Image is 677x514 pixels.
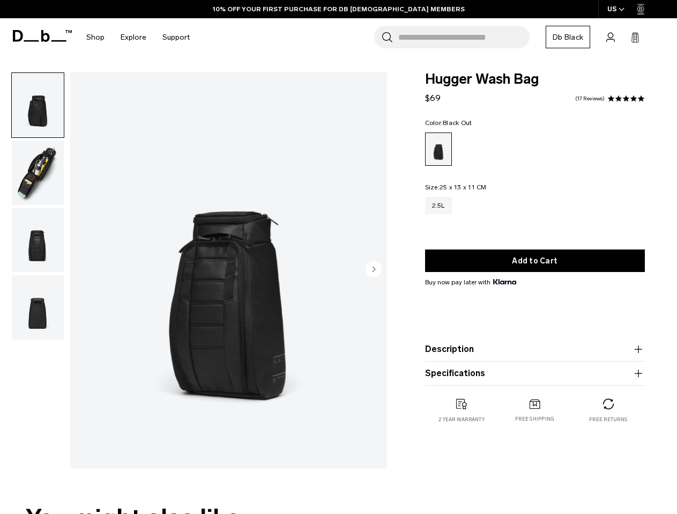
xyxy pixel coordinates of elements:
[86,18,105,56] a: Shop
[70,72,387,468] img: Hugger Wash Bag Black Out
[425,249,645,272] button: Add to Cart
[425,367,645,380] button: Specifications
[515,415,554,423] p: Free shipping
[11,275,64,340] button: Hugger Wash Bag Black Out
[366,261,382,280] button: Next slide
[546,26,590,48] a: Db Black
[11,208,64,273] button: Hugger Wash Bag Black Out
[425,184,487,190] legend: Size:
[440,183,487,191] span: 25 x 13 x 11 CM
[425,343,645,356] button: Description
[493,279,516,284] img: {"height" => 20, "alt" => "Klarna"}
[12,275,64,340] img: Hugger Wash Bag Black Out
[443,119,472,127] span: Black Out
[78,18,198,56] nav: Main Navigation
[425,197,452,214] a: 2.5L
[162,18,190,56] a: Support
[425,277,516,287] span: Buy now pay later with
[425,93,441,103] span: $69
[70,72,387,468] li: 1 / 4
[589,416,627,423] p: Free returns
[121,18,146,56] a: Explore
[12,73,64,137] img: Hugger Wash Bag Black Out
[438,416,485,423] p: 2 year warranty
[425,120,472,126] legend: Color:
[11,72,64,138] button: Hugger Wash Bag Black Out
[12,208,64,273] img: Hugger Wash Bag Black Out
[425,72,645,86] span: Hugger Wash Bag
[425,133,452,166] a: Black Out
[575,96,605,101] a: 17 reviews
[12,141,64,205] img: Hugger Wash Bag Black Out
[213,4,465,14] a: 10% OFF YOUR FIRST PURCHASE FOR DB [DEMOGRAPHIC_DATA] MEMBERS
[11,140,64,205] button: Hugger Wash Bag Black Out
